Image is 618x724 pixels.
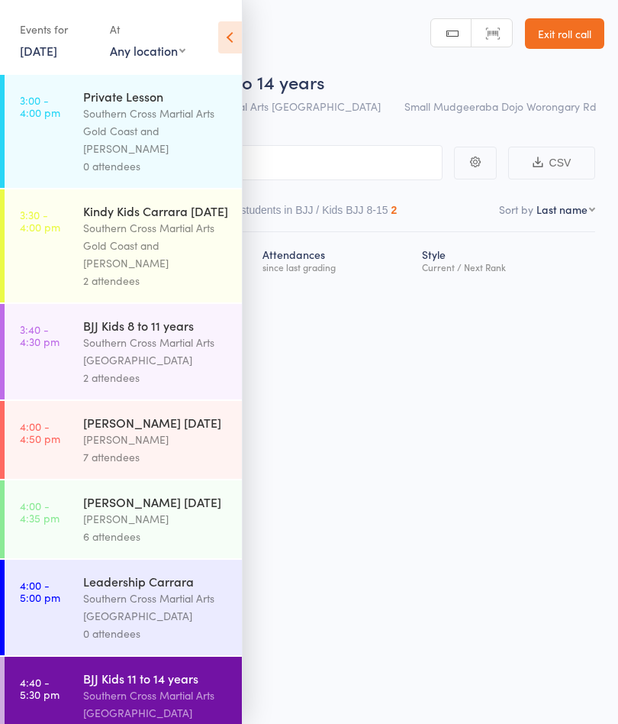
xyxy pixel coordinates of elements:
[20,499,60,524] time: 4:00 - 4:35 pm
[20,42,57,59] a: [DATE]
[83,202,229,219] div: Kindy Kids Carrara [DATE]
[20,323,60,347] time: 3:40 - 4:30 pm
[416,239,595,280] div: Style
[83,510,229,528] div: [PERSON_NAME]
[83,334,229,369] div: Southern Cross Martial Arts [GEOGRAPHIC_DATA]
[83,448,229,466] div: 7 attendees
[83,414,229,431] div: [PERSON_NAME] [DATE]
[83,105,229,157] div: Southern Cross Martial Arts Gold Coast and [PERSON_NAME]
[5,560,242,655] a: 4:00 -5:00 pmLeadership CarraraSouthern Cross Martial Arts [GEOGRAPHIC_DATA]0 attendees
[5,304,242,399] a: 3:40 -4:30 pmBJJ Kids 8 to 11 yearsSouthern Cross Martial Arts [GEOGRAPHIC_DATA]2 attendees
[422,262,589,272] div: Current / Next Rank
[83,88,229,105] div: Private Lesson
[110,17,185,42] div: At
[83,670,229,687] div: BJJ Kids 11 to 14 years
[137,99,381,114] span: Southern Cross Martial Arts [GEOGRAPHIC_DATA]
[20,676,60,700] time: 4:40 - 5:30 pm
[20,17,95,42] div: Events for
[536,202,587,217] div: Last name
[83,272,229,289] div: 2 attendees
[83,528,229,545] div: 6 attendees
[391,204,398,216] div: 2
[525,18,604,49] a: Exit roll call
[5,480,242,558] a: 4:00 -4:35 pm[PERSON_NAME] [DATE][PERSON_NAME]6 attendees
[404,99,597,114] span: Small Mudgeeraba Dojo Worongary Rd
[20,94,60,118] time: 3:00 - 4:00 pm
[499,202,533,217] label: Sort by
[110,42,185,59] div: Any location
[83,219,229,272] div: Southern Cross Martial Arts Gold Coast and [PERSON_NAME]
[5,75,242,188] a: 3:00 -4:00 pmPrivate LessonSouthern Cross Martial Arts Gold Coast and [PERSON_NAME]0 attendees
[83,573,229,590] div: Leadership Carrara
[83,687,229,722] div: Southern Cross Martial Arts [GEOGRAPHIC_DATA]
[211,196,398,231] button: Other students in BJJ / Kids BJJ 8-152
[256,239,416,280] div: Atten­dances
[20,420,60,444] time: 4:00 - 4:50 pm
[83,625,229,642] div: 0 attendees
[83,493,229,510] div: [PERSON_NAME] [DATE]
[83,431,229,448] div: [PERSON_NAME]
[83,317,229,334] div: BJJ Kids 8 to 11 years
[262,262,410,272] div: since last grading
[20,579,60,603] time: 4:00 - 5:00 pm
[83,157,229,175] div: 0 attendees
[83,369,229,386] div: 2 attendees
[5,401,242,479] a: 4:00 -4:50 pm[PERSON_NAME] [DATE][PERSON_NAME]7 attendees
[508,147,595,179] button: CSV
[83,590,229,625] div: Southern Cross Martial Arts [GEOGRAPHIC_DATA]
[20,208,60,233] time: 3:30 - 4:00 pm
[5,189,242,302] a: 3:30 -4:00 pmKindy Kids Carrara [DATE]Southern Cross Martial Arts Gold Coast and [PERSON_NAME]2 a...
